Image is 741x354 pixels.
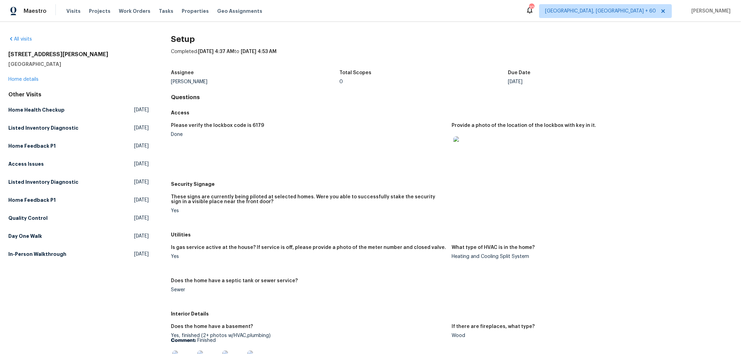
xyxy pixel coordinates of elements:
h5: These signs are currently being piloted at selected homes. Were you able to successfully stake th... [171,195,446,204]
h5: Utilities [171,231,733,238]
div: Wood [452,333,727,338]
span: [DATE] 4:37 AM [198,49,234,54]
h5: Total Scopes [339,70,371,75]
a: All visits [8,37,32,42]
span: Projects [89,8,110,15]
h5: Please verify the lockbox code is 6179 [171,123,264,128]
a: In-Person Walkthrough[DATE] [8,248,149,260]
a: Home Feedback P1[DATE] [8,140,149,152]
span: Geo Assignments [217,8,262,15]
a: Home Feedback P1[DATE] [8,194,149,206]
span: [DATE] [134,179,149,185]
span: [GEOGRAPHIC_DATA], [GEOGRAPHIC_DATA] + 60 [545,8,656,15]
span: [PERSON_NAME] [689,8,731,15]
span: Visits [66,8,81,15]
a: Listed Inventory Diagnostic[DATE] [8,176,149,188]
span: [DATE] [134,124,149,131]
span: [DATE] [134,197,149,204]
div: [PERSON_NAME] [171,79,339,84]
span: Work Orders [119,8,150,15]
h5: Access Issues [8,161,44,167]
h5: [GEOGRAPHIC_DATA] [8,61,149,68]
h5: Interior Details [171,310,733,317]
span: [DATE] [134,233,149,240]
h5: Access [171,109,733,116]
b: Comment: [171,338,196,343]
div: 700 [529,4,534,11]
span: Maestro [24,8,47,15]
span: Properties [182,8,209,15]
h5: In-Person Walkthrough [8,251,66,258]
div: Yes [171,208,446,213]
span: [DATE] [134,251,149,258]
h5: Listed Inventory Diagnostic [8,179,79,185]
div: Completed: to [171,48,733,66]
h5: Does the home have a basement? [171,324,253,329]
span: [DATE] [134,143,149,149]
h5: Due Date [508,70,530,75]
h5: Home Feedback P1 [8,197,56,204]
h5: Quality Control [8,215,48,222]
span: [DATE] [134,161,149,167]
h5: Provide a photo of the location of the lockbox with key in it. [452,123,596,128]
div: Other Visits [8,91,149,98]
div: Done [171,132,446,137]
div: Heating and Cooling Split System [452,254,727,259]
h5: Home Feedback P1 [8,143,56,149]
div: 0 [339,79,508,84]
h5: Home Health Checkup [8,106,65,113]
p: Finished [171,338,446,343]
h5: If there are fireplaces, what type? [452,324,535,329]
h5: Listed Inventory Diagnostic [8,124,79,131]
a: Day One Walk[DATE] [8,230,149,242]
a: Home Health Checkup[DATE] [8,104,149,116]
h2: [STREET_ADDRESS][PERSON_NAME] [8,51,149,58]
h2: Setup [171,36,733,43]
h5: Does the home have a septic tank or sewer service? [171,278,298,283]
span: Tasks [159,9,173,14]
h5: Security Signage [171,181,733,188]
h5: What type of HVAC is in the home? [452,245,535,250]
div: Sewer [171,287,446,292]
a: Quality Control[DATE] [8,212,149,224]
a: Home details [8,77,39,82]
h5: Day One Walk [8,233,42,240]
h4: Questions [171,94,733,101]
h5: Is gas service active at the house? If service is off, please provide a photo of the meter number... [171,245,446,250]
div: [DATE] [508,79,676,84]
span: [DATE] [134,106,149,113]
a: Access Issues[DATE] [8,158,149,170]
div: Yes [171,254,446,259]
span: [DATE] 4:53 AM [241,49,277,54]
span: [DATE] [134,215,149,222]
h5: Assignee [171,70,194,75]
a: Listed Inventory Diagnostic[DATE] [8,122,149,134]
